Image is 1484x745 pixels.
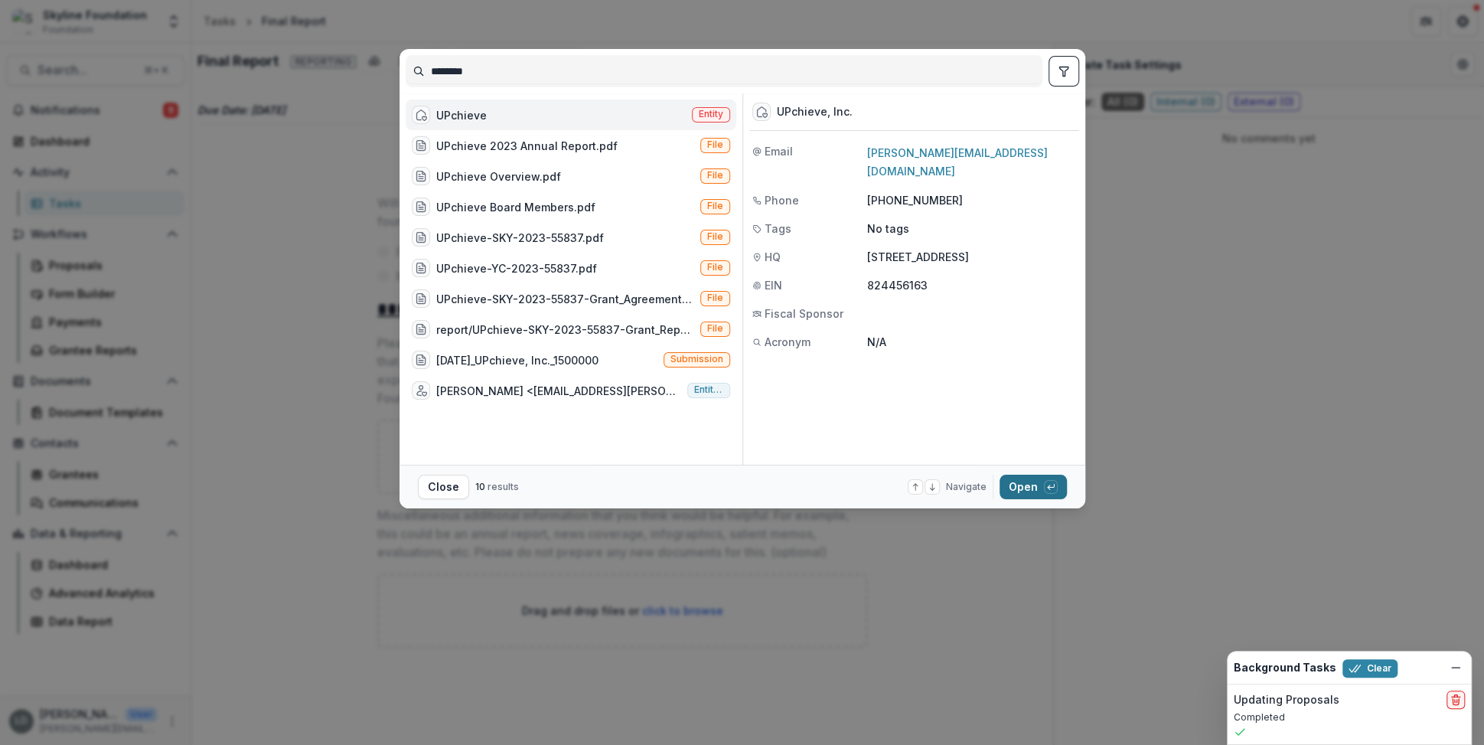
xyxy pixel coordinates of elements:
[436,168,561,185] div: UPchieve Overview.pdf
[707,292,723,303] span: File
[436,352,598,368] div: [DATE]_UPchieve, Inc._1500000
[1446,691,1465,709] button: delete
[436,383,681,399] div: [PERSON_NAME] <[EMAIL_ADDRESS][PERSON_NAME][DOMAIN_NAME]>
[867,277,1076,293] p: 824456163
[488,481,519,492] span: results
[1234,711,1465,724] p: Completed
[1234,694,1339,707] h2: Updating Proposals
[436,260,597,276] div: UPchieve-YC-2023-55837.pdf
[699,109,723,119] span: Entity
[418,475,469,499] button: Close
[1446,658,1465,677] button: Dismiss
[707,262,723,273] span: File
[765,306,843,322] span: Fiscal Sponsor
[765,221,791,237] span: Tags
[436,291,694,307] div: UPchieve-SKY-2023-55837-Grant_Agreement_July_28_2023.pdf
[694,384,723,395] span: Entity user
[707,201,723,211] span: File
[765,192,799,208] span: Phone
[765,277,782,293] span: EIN
[867,334,1076,350] p: N/A
[946,480,987,494] span: Navigate
[1342,659,1398,678] button: Clear
[436,322,694,338] div: report/UPchieve-SKY-2023-55837-Grant_Report.pdf
[707,231,723,242] span: File
[707,323,723,334] span: File
[436,107,487,123] div: UPchieve
[1049,56,1079,87] button: toggle filters
[867,249,1076,265] p: [STREET_ADDRESS]
[707,139,723,150] span: File
[867,146,1048,178] a: [PERSON_NAME][EMAIL_ADDRESS][DOMAIN_NAME]
[867,192,1076,208] p: [PHONE_NUMBER]
[765,249,781,265] span: HQ
[867,221,909,237] p: No tags
[670,354,723,364] span: Submission
[707,170,723,181] span: File
[777,106,853,119] div: UPchieve, Inc.
[436,138,618,154] div: UPchieve 2023 Annual Report.pdf
[765,334,810,350] span: Acronym
[436,199,595,215] div: UPchieve Board Members.pdf
[436,230,604,246] div: UPchieve-SKY-2023-55837.pdf
[1234,662,1336,675] h2: Background Tasks
[765,143,793,159] span: Email
[1000,475,1067,499] button: Open
[475,481,485,492] span: 10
